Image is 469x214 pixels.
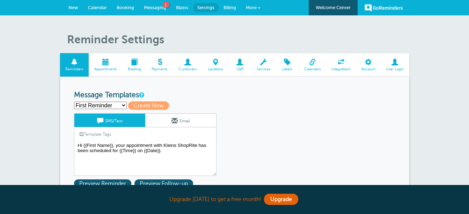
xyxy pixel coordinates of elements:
h3: Message Templates [74,91,395,100]
span: Calendars [302,67,323,71]
a: Preview Reminder [74,180,134,187]
span: Settings [197,5,214,10]
a: SMS/Text [74,114,145,127]
a: Services [251,53,276,77]
a: Template Tags [74,127,116,141]
span: New [68,5,78,10]
a: Staff [228,53,251,77]
span: Integrations [330,67,353,71]
a: Calendars [299,53,326,77]
a: Integrations [326,53,356,77]
a: Locations [203,53,229,77]
span: Labels [279,67,295,71]
a: Customers [173,53,203,77]
span: Create New [128,101,169,110]
a: Payments [146,53,173,77]
span: More [246,5,257,10]
a: Email [145,114,216,127]
span: Staff [232,67,248,71]
span: Preview Follow-up [134,179,193,188]
span: Preview Reminder [74,179,131,188]
span: Billing [223,5,236,10]
a: Account [356,53,381,77]
a: Appointments [89,53,122,77]
a: Labels [276,53,299,77]
span: Locations [206,67,225,71]
a: Upgrade [264,194,298,205]
span: User Login [384,67,406,71]
span: Messaging [144,5,166,10]
a: Create New [128,102,172,109]
a: Preview Follow-up [134,180,195,187]
span: Blasts [176,5,188,10]
span: Payments [150,67,170,71]
span: Booking [126,67,143,71]
div: Upgrade [DATE] to get a free month! [60,192,409,207]
span: Appointments [92,67,119,71]
span: 1 [163,1,169,8]
span: Customers [177,67,199,71]
textarea: Hi {{First Name}}, your appointment with Kleins ShopRite has been scheduled for {{Time}} on {{Dat... [74,141,217,176]
a: Settings [193,3,219,12]
a: User Login [381,53,409,77]
a: Booking [122,53,146,77]
span: Account [360,67,377,71]
span: Reminders [64,67,86,71]
h1: Reminder Settings [67,33,409,46]
span: Calendar [88,5,107,10]
span: Services [255,67,272,71]
a: This is the wording for your reminder and follow-up messages. You can create multiple templates i... [139,93,143,97]
span: Booking [117,5,134,10]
